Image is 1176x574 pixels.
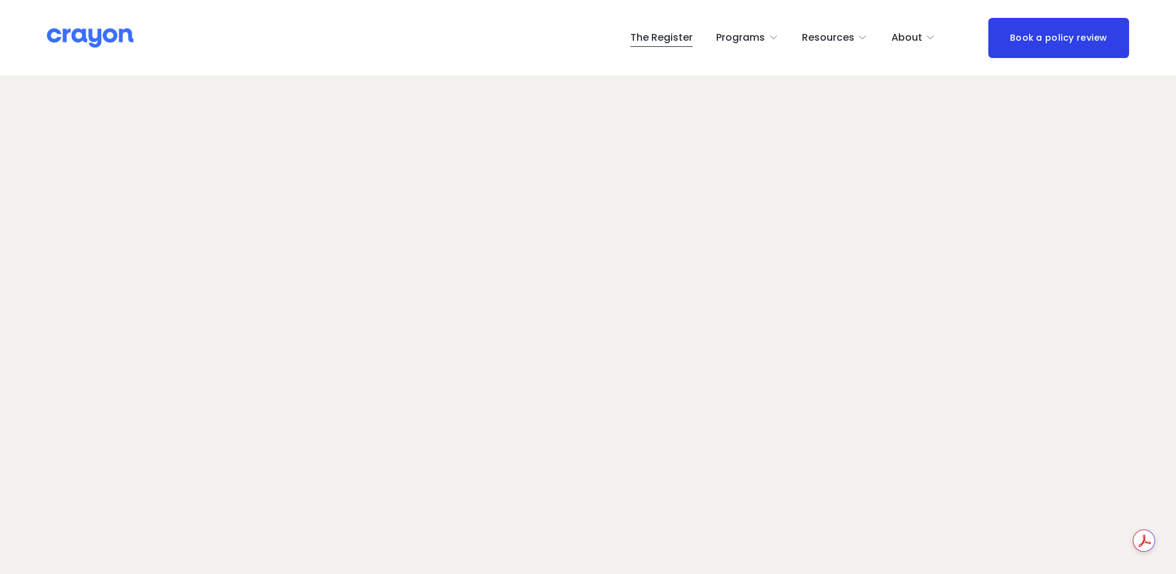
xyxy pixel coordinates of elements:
a: folder dropdown [802,28,868,48]
span: Programs [716,29,765,47]
span: Resources [802,29,854,47]
img: Crayon [47,27,133,49]
a: folder dropdown [716,28,778,48]
a: folder dropdown [891,28,936,48]
a: The Register [630,28,693,48]
a: Book a policy review [988,18,1129,58]
span: About [891,29,922,47]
